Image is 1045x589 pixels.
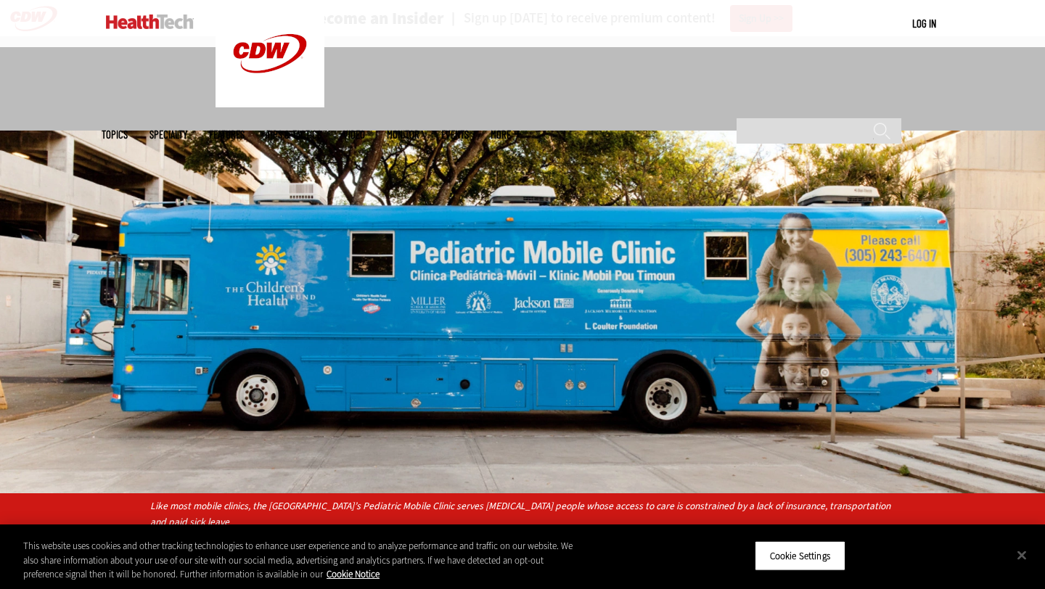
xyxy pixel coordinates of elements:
[266,129,321,140] a: Tips & Tactics
[209,129,245,140] a: Features
[491,129,521,140] span: More
[755,540,845,571] button: Cookie Settings
[387,129,419,140] a: MonITor
[343,129,365,140] a: Video
[441,129,469,140] a: Events
[106,15,194,29] img: Home
[102,129,128,140] span: Topics
[149,129,187,140] span: Specialty
[1006,539,1038,571] button: Close
[23,539,575,582] div: This website uses cookies and other tracking technologies to enhance user experience and to analy...
[216,96,324,111] a: CDW
[150,498,896,530] p: Like most mobile clinics, the [GEOGRAPHIC_DATA]’s Pediatric Mobile Clinic serves [MEDICAL_DATA] p...
[912,16,936,31] div: User menu
[912,17,936,30] a: Log in
[327,568,380,580] a: More information about your privacy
